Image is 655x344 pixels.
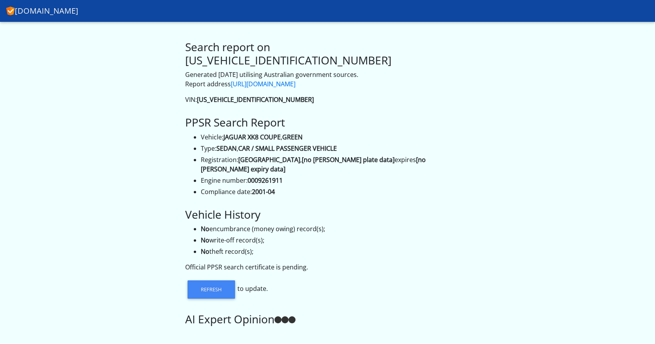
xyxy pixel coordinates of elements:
li: Vehicle: , [201,132,470,142]
li: Type: , [201,144,470,153]
strong: 2001-04 [252,187,275,196]
strong: No [201,247,209,256]
strong: SEDAN [216,144,237,153]
p: Generated [DATE] utilising Australian government sources. Report address [185,70,470,89]
li: encumbrance (money owing) record(s); [201,224,470,233]
h3: Vehicle History [185,208,470,221]
strong: JAGUAR XK8 COUPE [223,133,281,141]
p: VIN: [185,95,470,104]
a: [URL][DOMAIN_NAME] [231,80,296,88]
a: [DOMAIN_NAME] [6,3,78,19]
strong: [no [PERSON_NAME] plate data] [302,155,395,164]
li: theft record(s); [201,247,470,256]
strong: 0009261911 [248,176,283,185]
li: Registration: , expires [201,155,470,174]
a: Refresh [188,280,235,298]
li: Compliance date: [201,187,470,196]
p: to update. [185,278,470,301]
strong: [no [PERSON_NAME] expiry data] [201,155,426,173]
strong: [GEOGRAPHIC_DATA] [238,155,300,164]
strong: [US_VEHICLE_IDENTIFICATION_NUMBER] [197,95,314,104]
strong: CAR / SMALL PASSENGER VEHICLE [238,144,337,153]
img: CarHistory.net.au logo [6,5,15,15]
h3: Search report on [US_VEHICLE_IDENTIFICATION_NUMBER] [185,41,470,67]
strong: No [201,225,209,233]
strong: No [201,236,209,244]
h3: PPSR Search Report [185,116,470,129]
p: Official PPSR search certificate is pending. [185,262,470,272]
strong: GREEN [282,133,303,141]
li: write-off record(s); [201,235,470,245]
h3: AI Expert Opinion [185,313,470,326]
li: Engine number: [201,176,470,185]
